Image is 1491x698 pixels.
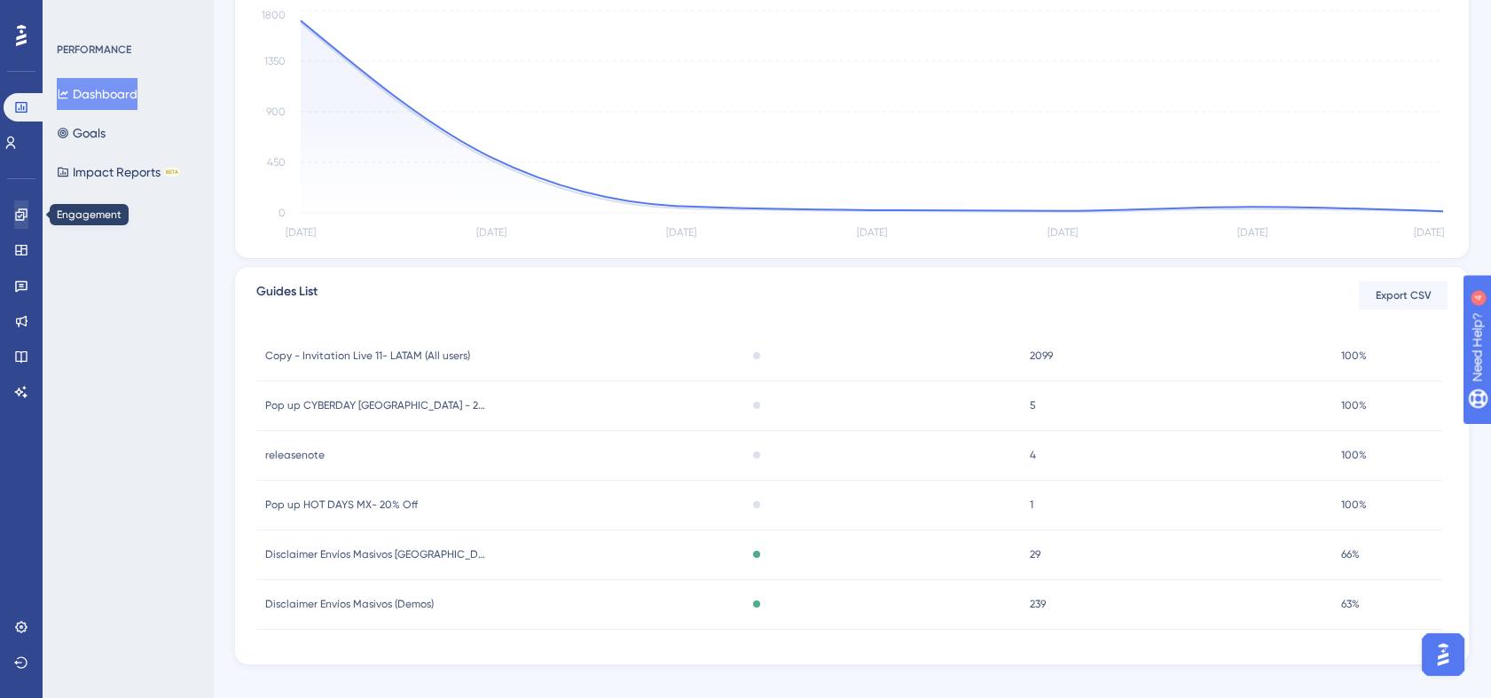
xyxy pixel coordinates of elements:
tspan: 1800 [262,9,286,21]
span: 100% [1341,398,1367,412]
span: 100% [1341,448,1367,462]
button: Export CSV [1359,281,1448,310]
span: Pop up CYBERDAY [GEOGRAPHIC_DATA] - 20% Off [265,398,487,412]
div: 4 [123,9,129,23]
tspan: [DATE] [1237,226,1267,239]
iframe: UserGuiding AI Assistant Launcher [1416,628,1470,681]
span: releasenote [265,448,325,462]
span: Copy - Invitation Live 11- LATAM (All users) [265,349,470,363]
span: Guides List [256,281,318,310]
tspan: [DATE] [857,226,887,239]
button: Goals [57,117,106,149]
span: 63% [1341,597,1360,611]
tspan: 0 [279,207,286,219]
span: Disclaimer Envíos Masivos (Demos) [265,597,434,611]
span: 29 [1030,547,1040,561]
span: 239 [1030,597,1046,611]
tspan: 900 [266,106,286,118]
span: Disclaimer Envíos Masivos [GEOGRAPHIC_DATA] [265,547,487,561]
span: 4 [1030,448,1036,462]
span: 100% [1341,498,1367,512]
div: PERFORMANCE [57,43,131,57]
tspan: [DATE] [1414,226,1444,239]
span: Need Help? [42,4,111,26]
span: 5 [1030,398,1036,412]
button: Dashboard [57,78,137,110]
tspan: 1350 [264,55,286,67]
div: BETA [164,168,180,176]
tspan: [DATE] [476,226,506,239]
span: 66% [1341,547,1360,561]
button: Impact ReportsBETA [57,156,180,188]
span: 100% [1341,349,1367,363]
span: 2099 [1030,349,1053,363]
span: Export CSV [1376,288,1432,302]
tspan: [DATE] [666,226,696,239]
span: 1 [1030,498,1033,512]
tspan: 450 [267,156,286,169]
tspan: [DATE] [286,226,316,239]
span: Pop up HOT DAYS MX- 20% Off [265,498,418,512]
tspan: [DATE] [1048,226,1078,239]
